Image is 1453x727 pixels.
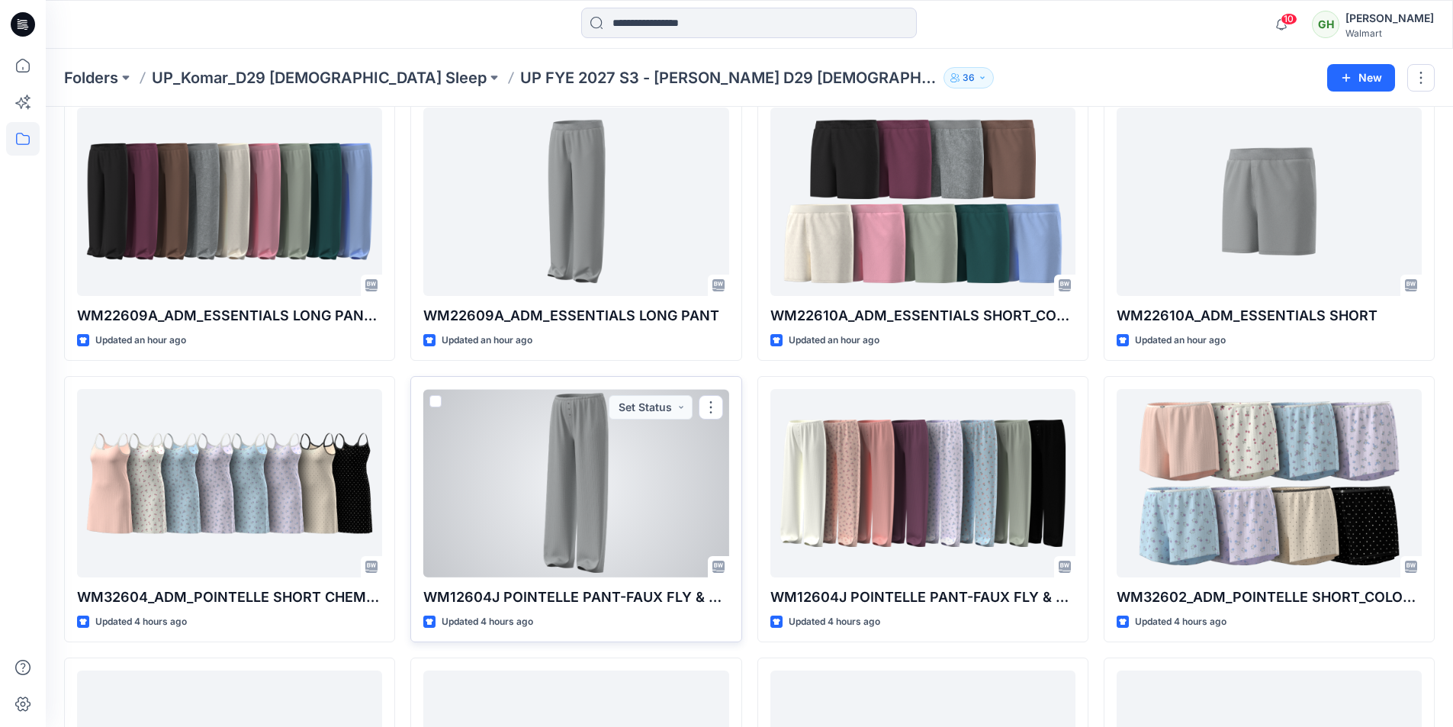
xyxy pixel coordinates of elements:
[77,389,382,577] a: WM32604_ADM_POINTELLE SHORT CHEMISE_COLORWAY
[1327,64,1395,92] button: New
[442,614,533,630] p: Updated 4 hours ago
[770,305,1075,327] p: WM22610A_ADM_ESSENTIALS SHORT_COLORWAY
[423,389,728,577] a: WM12604J POINTELLE PANT-FAUX FLY & BUTTONS + PICOT
[152,67,487,88] a: UP_Komar_D29 [DEMOGRAPHIC_DATA] Sleep
[423,587,728,608] p: WM12604J POINTELLE PANT-FAUX FLY & BUTTONS + PICOT
[789,614,880,630] p: Updated 4 hours ago
[770,587,1075,608] p: WM12604J POINTELLE PANT-FAUX FLY & BUTTONS + PICOT_COLORWAY
[1135,333,1226,349] p: Updated an hour ago
[1312,11,1339,38] div: GH
[1345,27,1434,39] div: Walmart
[77,108,382,296] a: WM22609A_ADM_ESSENTIALS LONG PANT_COLORWAY
[64,67,118,88] a: Folders
[442,333,532,349] p: Updated an hour ago
[95,333,186,349] p: Updated an hour ago
[1135,614,1226,630] p: Updated 4 hours ago
[77,305,382,327] p: WM22609A_ADM_ESSENTIALS LONG PANT_COLORWAY
[943,67,994,88] button: 36
[770,108,1075,296] a: WM22610A_ADM_ESSENTIALS SHORT_COLORWAY
[1117,389,1422,577] a: WM32602_ADM_POINTELLE SHORT_COLORWAY
[1281,13,1297,25] span: 10
[1117,305,1422,327] p: WM22610A_ADM_ESSENTIALS SHORT
[95,614,187,630] p: Updated 4 hours ago
[1117,587,1422,608] p: WM32602_ADM_POINTELLE SHORT_COLORWAY
[1117,108,1422,296] a: WM22610A_ADM_ESSENTIALS SHORT
[770,389,1075,577] a: WM12604J POINTELLE PANT-FAUX FLY & BUTTONS + PICOT_COLORWAY
[520,67,937,88] p: UP FYE 2027 S3 - [PERSON_NAME] D29 [DEMOGRAPHIC_DATA] Sleepwear
[423,108,728,296] a: WM22609A_ADM_ESSENTIALS LONG PANT
[1345,9,1434,27] div: [PERSON_NAME]
[789,333,879,349] p: Updated an hour ago
[77,587,382,608] p: WM32604_ADM_POINTELLE SHORT CHEMISE_COLORWAY
[423,305,728,327] p: WM22609A_ADM_ESSENTIALS LONG PANT
[963,69,975,86] p: 36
